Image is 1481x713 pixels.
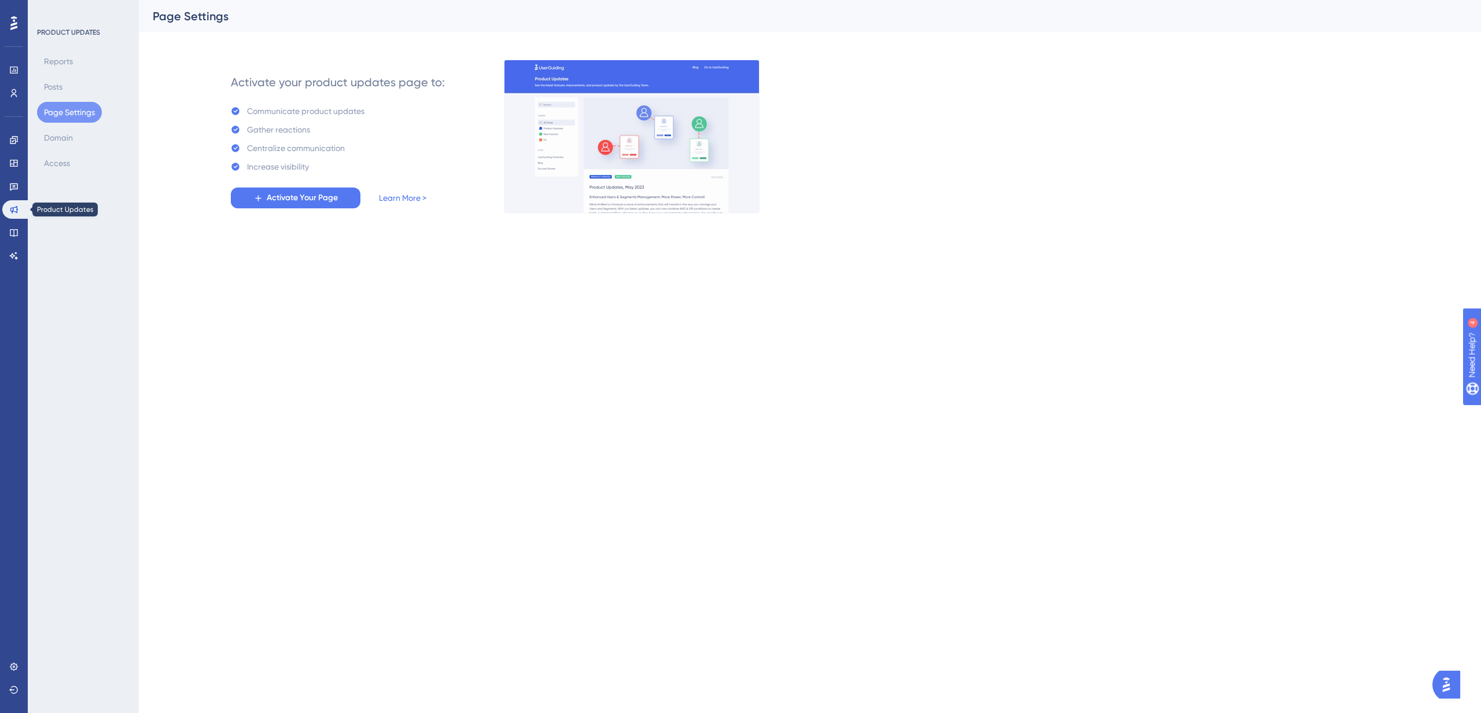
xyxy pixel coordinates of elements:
[267,191,338,205] span: Activate Your Page
[504,60,760,214] img: 253145e29d1258e126a18a92d52e03bb.gif
[37,153,77,174] button: Access
[37,51,80,72] button: Reports
[231,74,445,90] div: Activate your product updates page to:
[27,3,72,17] span: Need Help?
[247,160,309,174] div: Increase visibility
[247,104,364,118] div: Communicate product updates
[37,102,102,123] button: Page Settings
[37,76,69,97] button: Posts
[1432,667,1467,702] iframe: UserGuiding AI Assistant Launcher
[37,127,80,148] button: Domain
[247,123,310,137] div: Gather reactions
[247,141,345,155] div: Centralize communication
[153,8,1438,24] div: Page Settings
[231,188,360,208] button: Activate Your Page
[80,6,84,15] div: 4
[37,28,100,37] div: PRODUCT UPDATES
[379,191,426,205] a: Learn More >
